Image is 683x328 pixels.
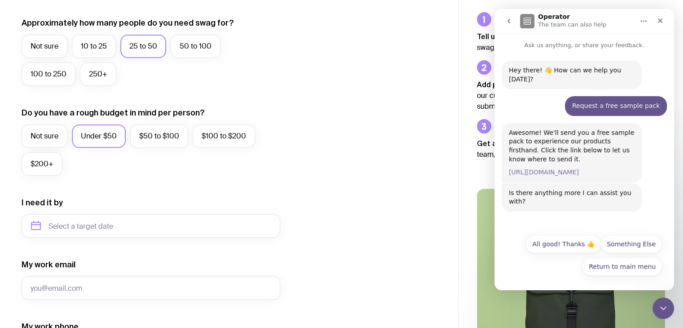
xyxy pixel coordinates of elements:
[22,62,75,86] label: 100 to 250
[22,152,62,176] label: $200+
[22,124,67,148] label: Not sure
[477,32,567,40] strong: Tell us a few basic details
[477,138,612,160] p: from our design team, including designs and pricing.
[477,139,546,147] strong: Get a free proposal
[22,18,234,28] label: Approximately how many people do you need swag for?
[120,35,166,58] label: 25 to 50
[130,124,188,148] label: $50 to $100
[80,62,116,86] label: 250+
[171,35,220,58] label: 50 to 100
[22,35,67,58] label: Not sure
[477,80,524,89] strong: Add products
[193,124,255,148] label: $100 to $200
[22,107,205,118] label: Do you have a rough budget in mind per person?
[652,297,674,319] iframe: Intercom live chat
[22,214,280,238] input: Select a target date
[477,31,612,53] p: about your swag project.
[494,9,674,290] iframe: Intercom live chat
[22,276,280,300] input: you@email.com
[22,197,63,208] label: I need it by
[72,124,126,148] label: Under $50
[477,79,612,112] p: to your swag wishlist from our curated collection of quality goods or submit a quick general enqu...
[22,259,75,270] label: My work email
[72,35,116,58] label: 10 to 25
